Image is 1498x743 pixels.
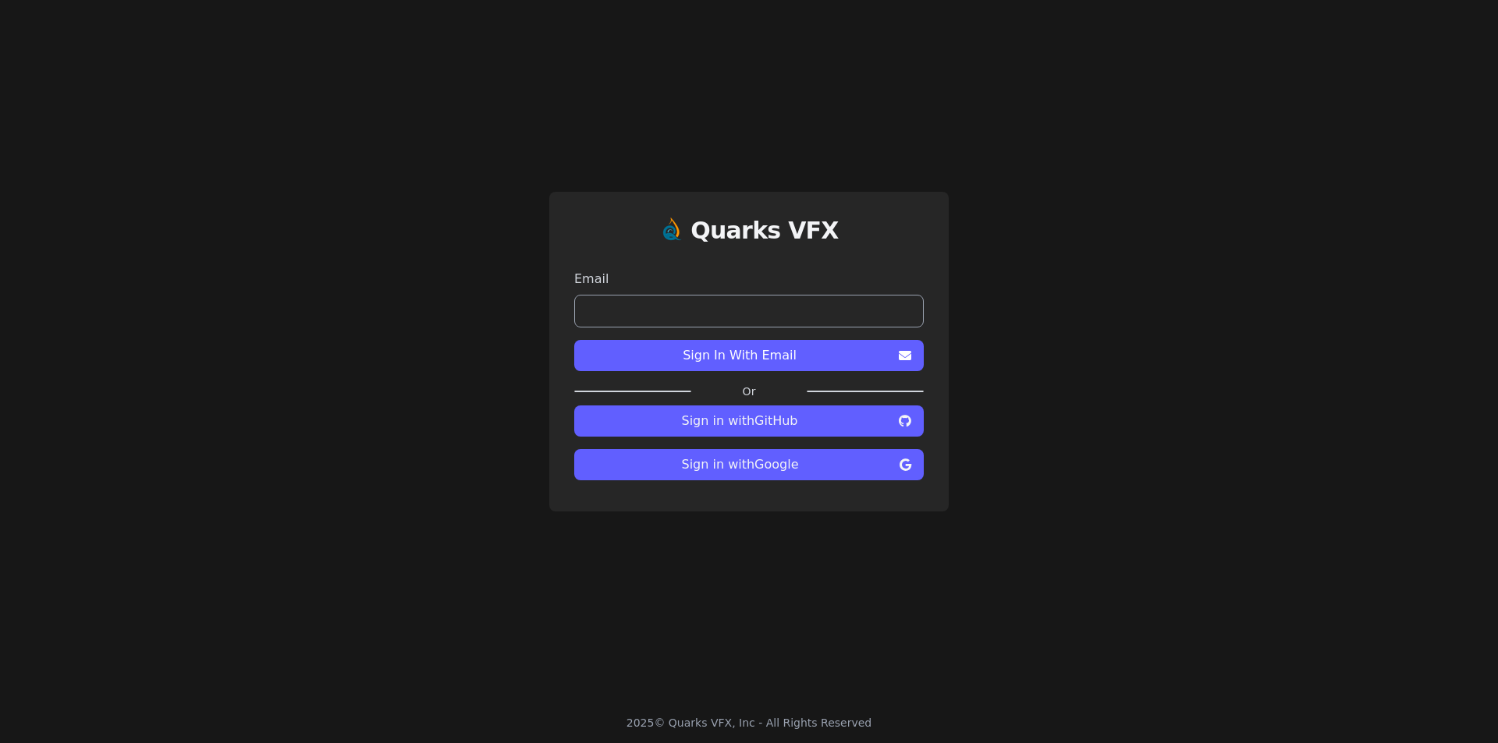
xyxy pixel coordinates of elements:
[690,217,839,257] a: Quarks VFX
[587,455,893,474] span: Sign in with Google
[574,340,924,371] button: Sign In With Email
[587,346,893,365] span: Sign In With Email
[574,449,924,480] button: Sign in withGoogle
[627,715,872,731] div: 2025 © Quarks VFX, Inc - All Rights Reserved
[690,217,839,245] h1: Quarks VFX
[574,405,924,437] button: Sign in withGitHub
[691,384,807,399] label: Or
[574,270,924,288] label: Email
[587,412,893,430] span: Sign in with GitHub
